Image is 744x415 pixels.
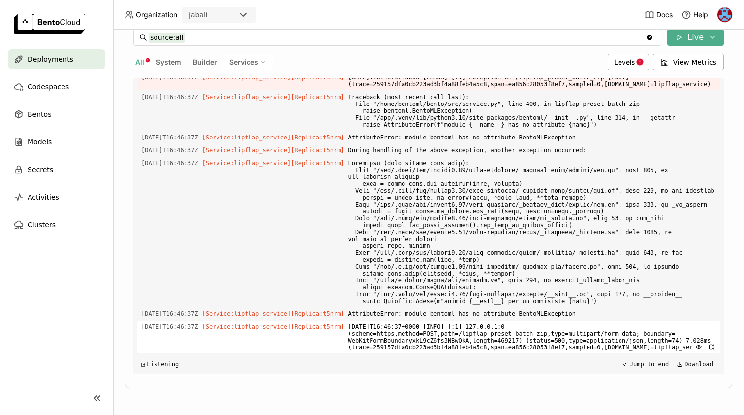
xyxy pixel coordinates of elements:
img: logo [14,14,85,34]
span: [Replica:t5nrm] [291,160,344,167]
span: All [135,58,144,66]
span: Deployments [28,53,73,65]
a: Activities [8,187,105,207]
span: Levels [614,58,635,66]
span: During handling of the above exception, another exception occurred: [348,145,716,156]
a: Deployments [8,49,105,69]
span: [Replica:t5nrm] [291,134,344,141]
span: Help [693,10,708,19]
a: Clusters [8,215,105,235]
div: Help [682,10,708,20]
span: Traceback (most recent call last): File "/home/bentoml/bento/src/service.py", line 400, in lipfla... [348,92,716,130]
span: [Service:lipflap_service] [202,147,291,154]
span: [Replica:t5nrm] [291,311,344,317]
a: Bentos [8,104,105,124]
button: Jump to end [619,358,672,370]
span: [Replica:t5nrm] [291,147,344,154]
span: AttributeError: module bentoml has no attribute BentoMLException [348,132,716,143]
input: Search [149,30,646,45]
button: System [154,56,183,69]
span: View Metrics [673,57,717,67]
div: Services [223,54,273,70]
a: Secrets [8,160,105,179]
span: Docs [656,10,673,19]
svg: Clear value [646,34,653,41]
div: Listening [141,361,179,368]
span: Bentos [28,108,51,120]
span: 2025-08-27T16:46:37.789Z [141,309,198,319]
span: [Service:lipflap_service] [202,160,291,167]
span: Builder [193,58,217,66]
span: 2025-08-27T16:46:37.789Z [141,158,198,169]
button: Live [667,29,724,46]
span: 2025-08-27T16:46:37.789Z [141,132,198,143]
span: System [156,58,181,66]
span: [Service:lipflap_service] [202,311,291,317]
span: 2025-08-27T16:46:37.789Z [141,92,198,103]
span: Secrets [28,164,53,175]
div: jabali [189,10,208,20]
button: Builder [191,56,219,69]
div: Levels [608,54,649,70]
span: [DATE]T16:46:37+0000 [ERROR] [:1] Exception on /lipflap_preset_batch_zip [POST] (trace=259157dfa0... [348,72,716,90]
span: [Service:lipflap_service] [202,94,291,101]
span: Activities [28,191,59,203]
span: [Service:lipflap_service] [202,323,291,330]
span: Models [28,136,52,148]
span: Codespaces [28,81,69,93]
span: AttributeError: module bentoml has no attribute BentoMLException [348,309,716,319]
button: All [133,56,146,69]
span: Services [229,58,258,67]
span: 2025-08-27T16:46:37.790Z [141,321,198,332]
span: Organization [136,10,177,19]
a: Models [8,132,105,152]
span: [Service:lipflap_service] [202,134,291,141]
img: Sasha Azad [717,7,732,22]
a: Codespaces [8,77,105,97]
span: [Replica:t5nrm] [291,94,344,101]
span: [DATE]T16:46:37+0000 [INFO] [:1] 127.0.0.1:0 (scheme=https,method=POST,path=/lipflap_preset_batch... [348,321,716,353]
span: ◳ [141,361,145,368]
span: Loremipsu (dolo sitame cons adip): Elit "/sed/.doei/tem/incidi0.89/utla-etdolore/_magnaal_enim/ad... [348,158,716,307]
span: 2025-08-27T16:46:37.789Z [141,145,198,156]
span: Clusters [28,219,56,231]
button: View Metrics [653,54,724,70]
a: Docs [645,10,673,20]
span: [Replica:t5nrm] [291,323,344,330]
input: Selected jabali. [209,10,210,20]
button: Download [674,358,716,370]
